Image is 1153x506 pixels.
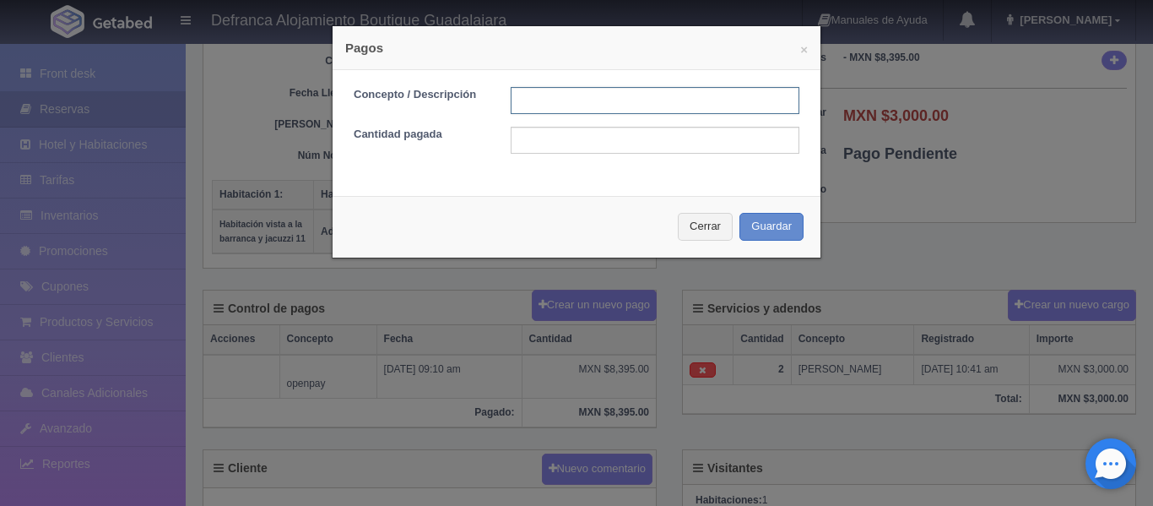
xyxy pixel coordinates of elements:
button: Cerrar [678,213,733,241]
button: Guardar [739,213,804,241]
label: Cantidad pagada [341,127,498,143]
h4: Pagos [345,39,808,57]
label: Concepto / Descripción [341,87,498,103]
button: × [800,43,808,56]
